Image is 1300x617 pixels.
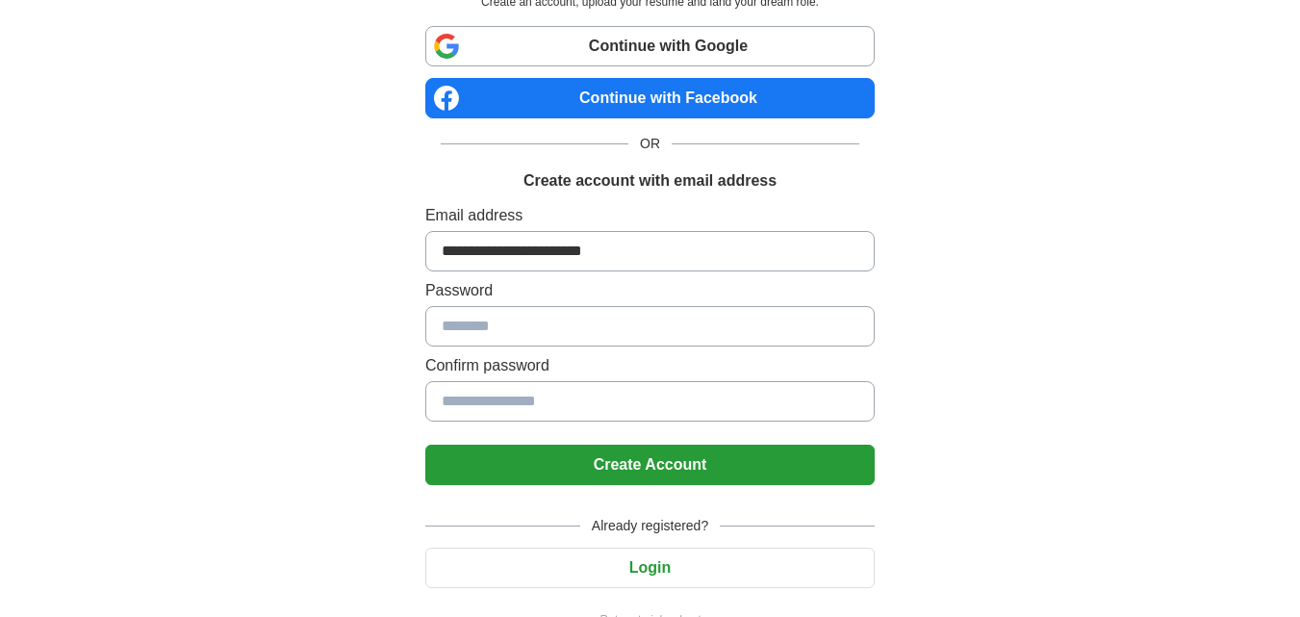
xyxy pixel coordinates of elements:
button: Create Account [425,445,875,485]
span: Already registered? [580,516,720,536]
button: Login [425,548,875,588]
label: Password [425,279,875,302]
a: Continue with Facebook [425,78,875,118]
a: Continue with Google [425,26,875,66]
a: Login [425,559,875,576]
label: Email address [425,204,875,227]
span: OR [628,134,672,154]
label: Confirm password [425,354,875,377]
h1: Create account with email address [523,169,777,193]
